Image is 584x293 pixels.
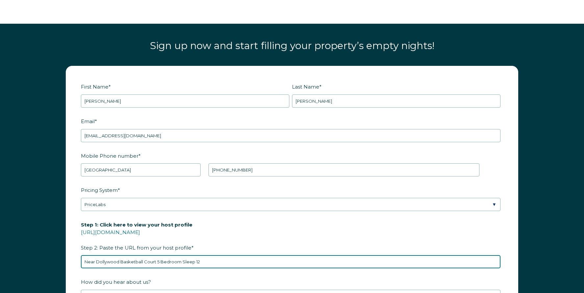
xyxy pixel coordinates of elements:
[81,229,140,235] a: [URL][DOMAIN_NAME]
[81,220,192,253] span: Step 2: Paste the URL from your host profile
[81,151,138,161] span: Mobile Phone number
[150,40,434,52] span: Sign up now and start filling your property’s empty nights!
[81,185,118,195] span: Pricing System
[81,277,151,287] span: How did you hear about us?
[292,82,319,92] span: Last Name
[81,116,95,126] span: Email
[81,255,500,268] input: airbnb.com/users/show/12345
[81,220,192,230] span: Step 1: Click here to view your host profile
[81,82,109,92] span: First Name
